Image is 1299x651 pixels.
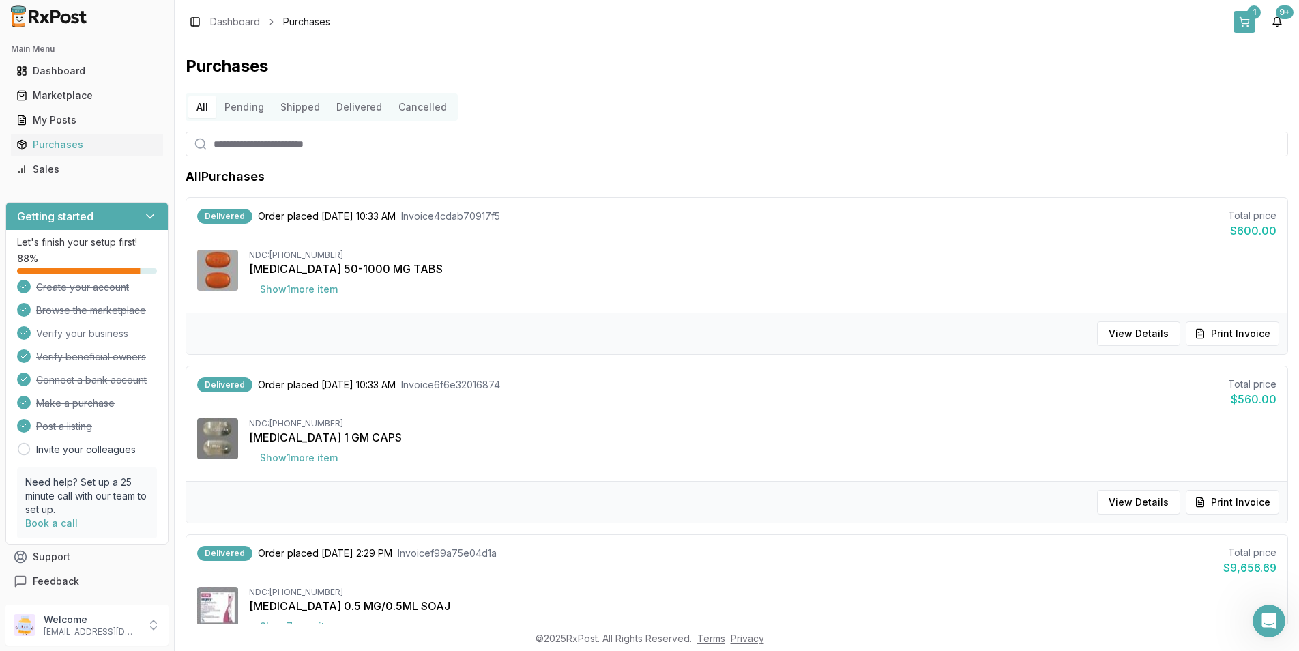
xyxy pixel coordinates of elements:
p: Let's finish your setup first! [17,235,157,249]
span: Feedback [33,575,79,588]
button: Show1more item [249,277,349,302]
a: Dashboard [210,15,260,29]
div: 1 [1247,5,1261,19]
div: Delivered [197,209,252,224]
button: Print Invoice [1186,490,1279,515]
div: NDC: [PHONE_NUMBER] [249,587,1276,598]
h1: Purchases [186,55,1288,77]
img: Vascepa 1 GM CAPS [197,418,238,459]
span: 88 % [17,252,38,265]
div: Purchases [16,138,158,151]
button: Cancelled [390,96,455,118]
button: Purchases [5,134,169,156]
span: Purchases [283,15,330,29]
span: Browse the marketplace [36,304,146,317]
a: Terms [697,633,725,644]
button: Feedback [5,569,169,594]
span: Invoice f99a75e04d1a [398,547,497,560]
a: Sales [11,157,163,182]
nav: breadcrumb [210,15,330,29]
div: Total price [1228,377,1276,391]
div: Sales [16,162,158,176]
div: [MEDICAL_DATA] 50-1000 MG TABS [249,261,1276,277]
span: Order placed [DATE] 2:29 PM [258,547,392,560]
div: NDC: [PHONE_NUMBER] [249,418,1276,429]
div: [MEDICAL_DATA] 0.5 MG/0.5ML SOAJ [249,598,1276,614]
button: Pending [216,96,272,118]
h3: Getting started [17,208,93,225]
div: Marketplace [16,89,158,102]
button: Show7more items [249,614,355,639]
button: Dashboard [5,60,169,82]
div: Delivered [197,546,252,561]
h1: All Purchases [186,167,265,186]
span: Order placed [DATE] 10:33 AM [258,209,396,223]
div: Total price [1228,209,1276,222]
div: [MEDICAL_DATA] 1 GM CAPS [249,429,1276,446]
button: Show1more item [249,446,349,470]
button: Support [5,545,169,569]
div: Dashboard [16,64,158,78]
span: Verify your business [36,327,128,341]
a: Purchases [11,132,163,157]
div: $600.00 [1228,222,1276,239]
img: RxPost Logo [5,5,93,27]
h2: Main Menu [11,44,163,55]
a: Privacy [731,633,764,644]
div: Total price [1223,546,1276,560]
button: My Posts [5,109,169,131]
button: View Details [1097,321,1180,346]
p: Welcome [44,613,138,626]
a: My Posts [11,108,163,132]
button: 9+ [1266,11,1288,33]
span: Make a purchase [36,396,115,410]
span: Post a listing [36,420,92,433]
p: [EMAIL_ADDRESS][DOMAIN_NAME] [44,626,138,637]
a: Marketplace [11,83,163,108]
span: Create your account [36,280,129,294]
button: Sales [5,158,169,180]
div: $560.00 [1228,391,1276,407]
button: Shipped [272,96,328,118]
iframe: Intercom live chat [1253,605,1285,637]
button: All [188,96,216,118]
button: Delivered [328,96,390,118]
button: View Details [1097,490,1180,515]
button: Marketplace [5,85,169,106]
a: Invite your colleagues [36,443,136,457]
span: Order placed [DATE] 10:33 AM [258,378,396,392]
a: Book a call [25,517,78,529]
button: 1 [1234,11,1255,33]
span: Invoice 4cdab70917f5 [401,209,500,223]
a: Dashboard [11,59,163,83]
span: Verify beneficial owners [36,350,146,364]
img: User avatar [14,614,35,636]
div: NDC: [PHONE_NUMBER] [249,250,1276,261]
p: Need help? Set up a 25 minute call with our team to set up. [25,476,149,517]
div: 9+ [1276,5,1294,19]
img: Janumet 50-1000 MG TABS [197,250,238,291]
div: $9,656.69 [1223,560,1276,576]
span: Connect a bank account [36,373,147,387]
button: Print Invoice [1186,321,1279,346]
div: My Posts [16,113,158,127]
span: Invoice 6f6e32016874 [401,378,500,392]
img: Wegovy 0.5 MG/0.5ML SOAJ [197,587,238,628]
div: Delivered [197,377,252,392]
